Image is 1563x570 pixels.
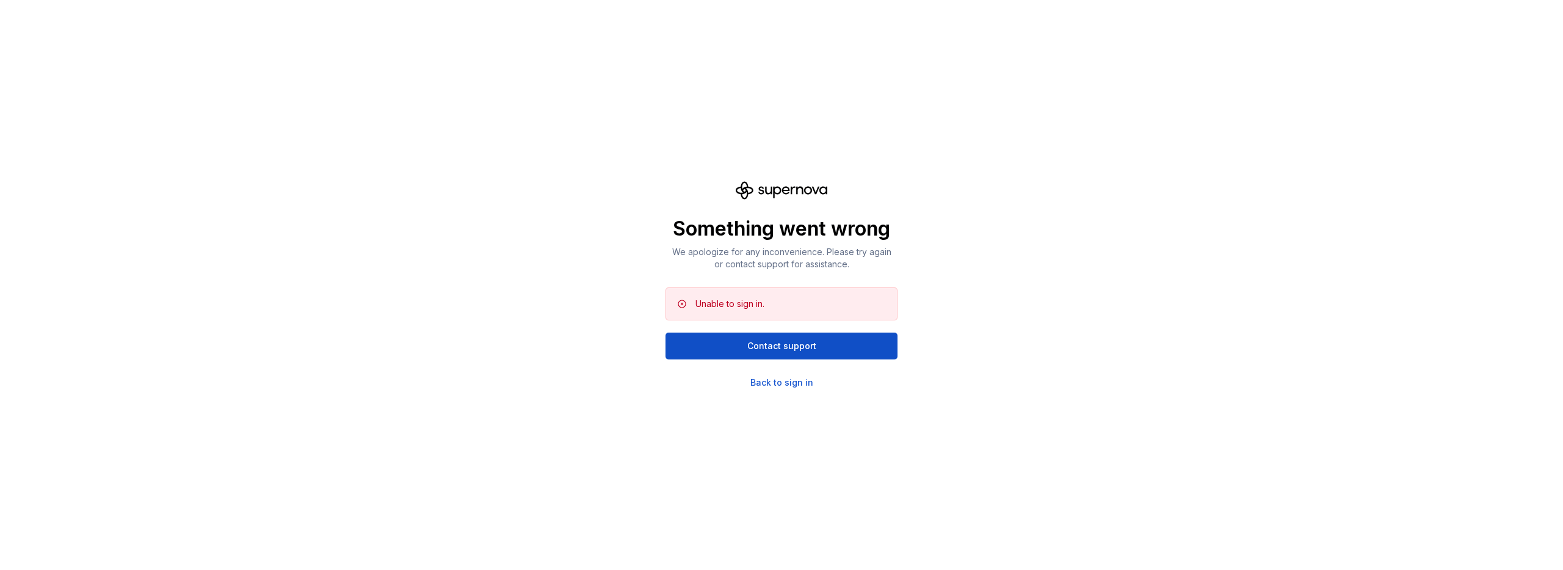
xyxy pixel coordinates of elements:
p: We apologize for any inconvenience. Please try again or contact support for assistance. [665,246,898,270]
button: Contact support [665,333,898,359]
p: Something went wrong [665,217,898,241]
a: Back to sign in [750,377,813,389]
span: Contact support [747,340,816,352]
div: Unable to sign in. [695,298,764,310]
